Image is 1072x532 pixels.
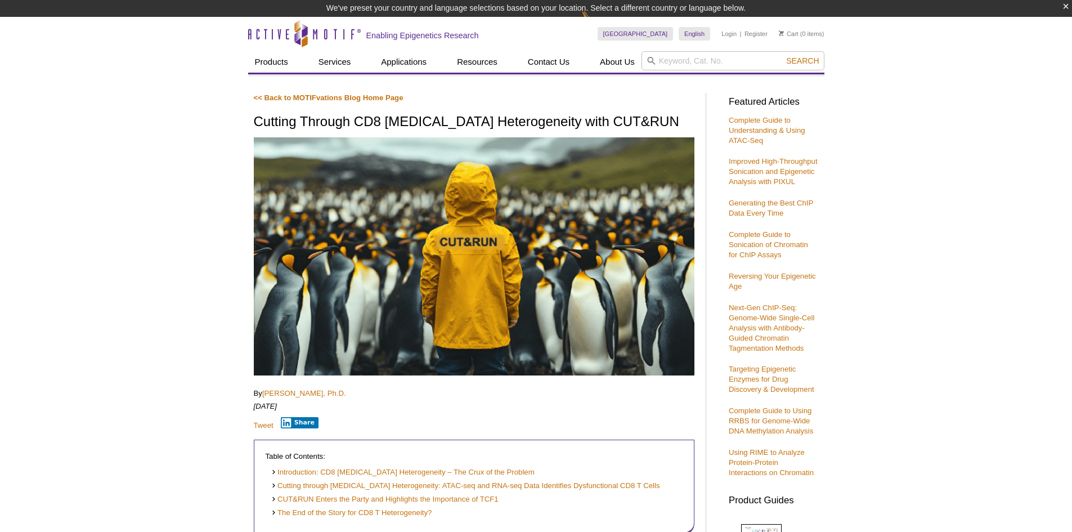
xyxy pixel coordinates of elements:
[271,467,535,478] a: Introduction: CD8 [MEDICAL_DATA] Heterogeneity – The Crux of the Problem
[312,51,358,73] a: Services
[729,489,819,506] h3: Product Guides
[779,30,799,38] a: Cart
[254,402,277,410] em: [DATE]
[729,230,808,259] a: Complete Guide to Sonication of Chromatin for ChIP Assays
[642,51,824,70] input: Keyword, Cat. No.
[729,448,814,477] a: Using RIME to Analyze Protein-Protein Interactions on Chromatin
[366,30,479,41] h2: Enabling Epigenetics Research
[729,365,814,394] a: Targeting Epigenetic Enzymes for Drug Discovery & Development
[266,451,683,462] p: Table of Contents:
[721,30,737,38] a: Login
[729,303,814,352] a: Next-Gen ChIP-Seq: Genome-Wide Single-Cell Analysis with Antibody-Guided Chromatin Tagmentation M...
[254,93,403,102] a: << Back to MOTIFvations Blog Home Page
[729,199,813,217] a: Generating the Best ChIP Data Every Time
[281,417,319,428] button: Share
[521,51,576,73] a: Contact Us
[679,27,710,41] a: English
[374,51,433,73] a: Applications
[254,114,694,131] h1: Cutting Through CD8 [MEDICAL_DATA] Heterogeneity with CUT&RUN
[271,508,432,518] a: The End of the Story for CD8 T Heterogeneity?
[450,51,504,73] a: Resources
[581,8,611,35] img: Change Here
[729,157,818,186] a: Improved High-Throughput Sonication and Epigenetic Analysis with PIXUL
[729,272,816,290] a: Reversing Your Epigenetic Age
[729,97,819,107] h3: Featured Articles
[262,389,346,397] a: [PERSON_NAME], Ph.D.
[593,51,642,73] a: About Us
[598,27,674,41] a: [GEOGRAPHIC_DATA]
[248,51,295,73] a: Products
[729,116,805,145] a: Complete Guide to Understanding & Using ATAC-Seq
[271,481,660,491] a: Cutting through [MEDICAL_DATA] Heterogeneity: ATAC-seq and RNA-seq Data Identifies Dysfunctional ...
[786,56,819,65] span: Search
[783,56,822,66] button: Search
[779,30,784,36] img: Your Cart
[254,137,694,376] img: Penguins watching
[729,406,813,435] a: Complete Guide to Using RRBS for Genome-Wide DNA Methylation Analysis
[779,27,824,41] li: (0 items)
[254,421,273,430] a: Tweet
[271,494,499,505] a: CUT&RUN Enters the Party and Highlights the Importance of TCF1
[744,30,768,38] a: Register
[254,388,694,399] p: By
[740,27,742,41] li: |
